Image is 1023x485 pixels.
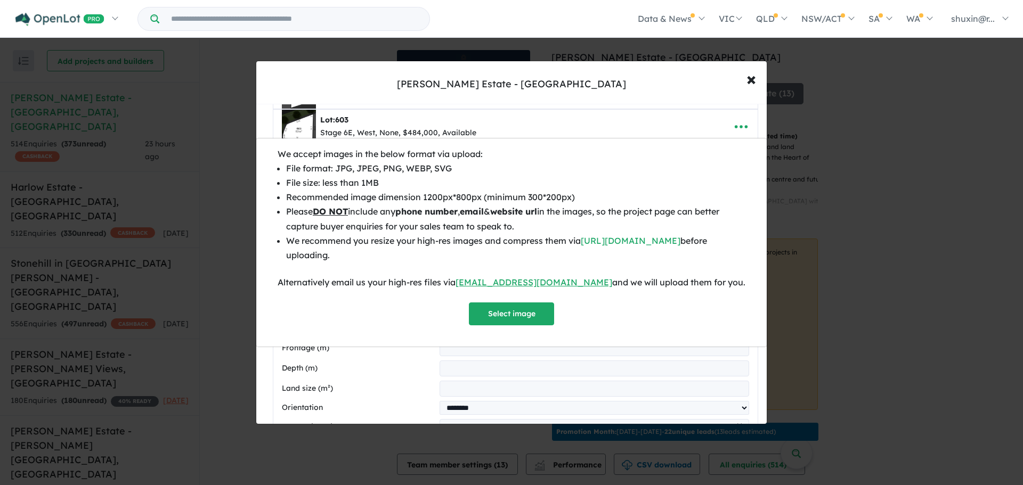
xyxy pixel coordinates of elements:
[161,7,427,30] input: Try estate name, suburb, builder or developer
[313,206,348,217] u: DO NOT
[469,302,554,325] button: Select image
[395,206,458,217] b: phone number
[286,176,745,190] li: File size: less than 1MB
[15,13,104,26] img: Openlot PRO Logo White
[581,235,680,246] a: [URL][DOMAIN_NAME]
[278,275,745,290] div: Alternatively email us your high-res files via and we will upload them for you.
[460,206,484,217] b: email
[286,234,745,262] li: We recommend you resize your high-res images and compress them via before uploading.
[456,277,612,287] a: [EMAIL_ADDRESS][DOMAIN_NAME]
[286,161,745,176] li: File format: JPG, JPEG, PNG, WEBP, SVG
[278,147,745,161] div: We accept images in the below format via upload:
[951,13,995,24] span: shuxin@r...
[286,190,745,204] li: Recommended image dimension 1200px*800px (minimum 300*200px)
[286,204,745,233] li: Please include any , & in the images, so the project page can better capture buyer enquiries for ...
[490,206,537,217] b: website url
